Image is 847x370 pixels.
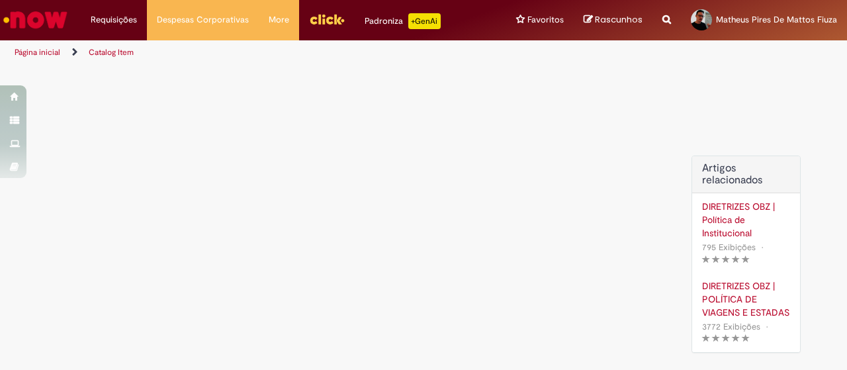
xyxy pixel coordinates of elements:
[269,13,289,26] span: More
[91,13,137,26] span: Requisições
[702,321,760,332] span: 3772 Exibições
[527,13,564,26] span: Favoritos
[408,13,441,29] p: +GenAi
[1,7,69,33] img: ServiceNow
[595,13,643,26] span: Rascunhos
[584,14,643,26] a: Rascunhos
[702,242,756,253] span: 795 Exibições
[702,163,790,186] h3: Artigos relacionados
[702,279,790,319] a: DIRETRIZES OBZ | POLÍTICA DE VIAGENS E ESTADAS
[15,47,60,58] a: Página inicial
[763,318,771,336] span: •
[157,13,249,26] span: Despesas Corporativas
[89,47,134,58] a: Catalog Item
[702,200,790,240] a: DIRETRIZES OBZ | Política de Institucional
[10,40,555,65] ul: Trilhas de página
[716,14,837,25] span: Matheus Pires De Mattos Fiuza
[365,13,441,29] div: Padroniza
[758,238,766,256] span: •
[309,9,345,29] img: click_logo_yellow_360x200.png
